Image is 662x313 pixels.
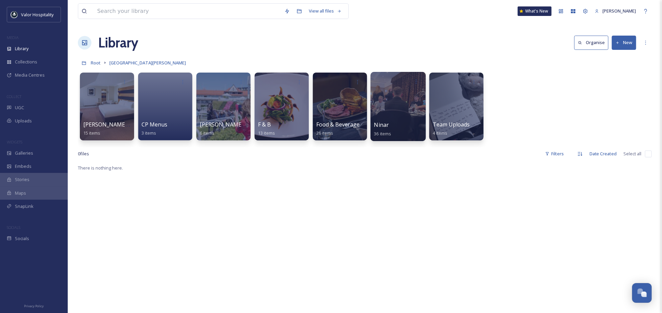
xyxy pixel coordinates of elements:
[7,94,21,99] span: COLLECT
[78,165,123,171] span: There is nothing here.
[15,72,45,78] span: Media Centres
[15,190,26,196] span: Maps
[200,130,214,136] span: 6 items
[200,121,259,128] span: [PERSON_NAME] Races
[632,283,652,303] button: Open Chat
[433,121,470,128] span: Team Uploads
[603,8,636,14] span: [PERSON_NAME]
[78,151,89,157] span: 0 file s
[433,130,447,136] span: 4 items
[200,121,259,136] a: [PERSON_NAME] Races6 items
[574,36,608,50] button: Organise
[24,304,44,308] span: Privacy Policy
[433,121,470,136] a: Team Uploads4 items
[142,121,167,128] span: CP Menus
[142,130,156,136] span: 3 items
[15,45,28,52] span: Library
[15,118,32,124] span: Uploads
[91,59,101,67] a: Root
[15,59,37,65] span: Collections
[258,121,275,136] a: F & B13 items
[316,130,333,136] span: 26 items
[15,176,29,183] span: Stories
[374,122,391,137] a: Ninar36 items
[142,121,167,136] a: CP Menus3 items
[15,203,34,210] span: SnapLink
[586,147,620,160] div: Date Created
[91,60,101,66] span: Root
[258,130,275,136] span: 13 items
[592,4,640,18] a: [PERSON_NAME]
[624,151,642,157] span: Select all
[15,150,33,156] span: Galleries
[109,59,186,67] a: [GEOGRAPHIC_DATA][PERSON_NAME]
[7,139,22,144] span: WIDGETS
[94,4,281,19] input: Search your library
[98,33,138,53] a: Library
[15,104,24,111] span: UGC
[316,121,360,128] span: Food & Beverage
[109,60,186,66] span: [GEOGRAPHIC_DATA][PERSON_NAME]
[83,121,170,128] span: [PERSON_NAME] Hotel Highlights
[21,12,54,18] span: Valor Hospitality
[542,147,567,160] div: Filters
[316,121,360,136] a: Food & Beverage26 items
[83,121,170,136] a: [PERSON_NAME] Hotel Highlights15 items
[15,163,31,170] span: Embeds
[7,225,20,230] span: SOCIALS
[374,121,389,129] span: Ninar
[258,121,271,128] span: F & B
[83,130,100,136] span: 15 items
[518,6,552,16] a: What's New
[7,35,19,40] span: MEDIA
[374,130,391,136] span: 36 items
[612,36,636,50] button: New
[24,301,44,310] a: Privacy Policy
[11,11,18,18] img: images
[15,235,29,242] span: Socials
[305,4,345,18] a: View all files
